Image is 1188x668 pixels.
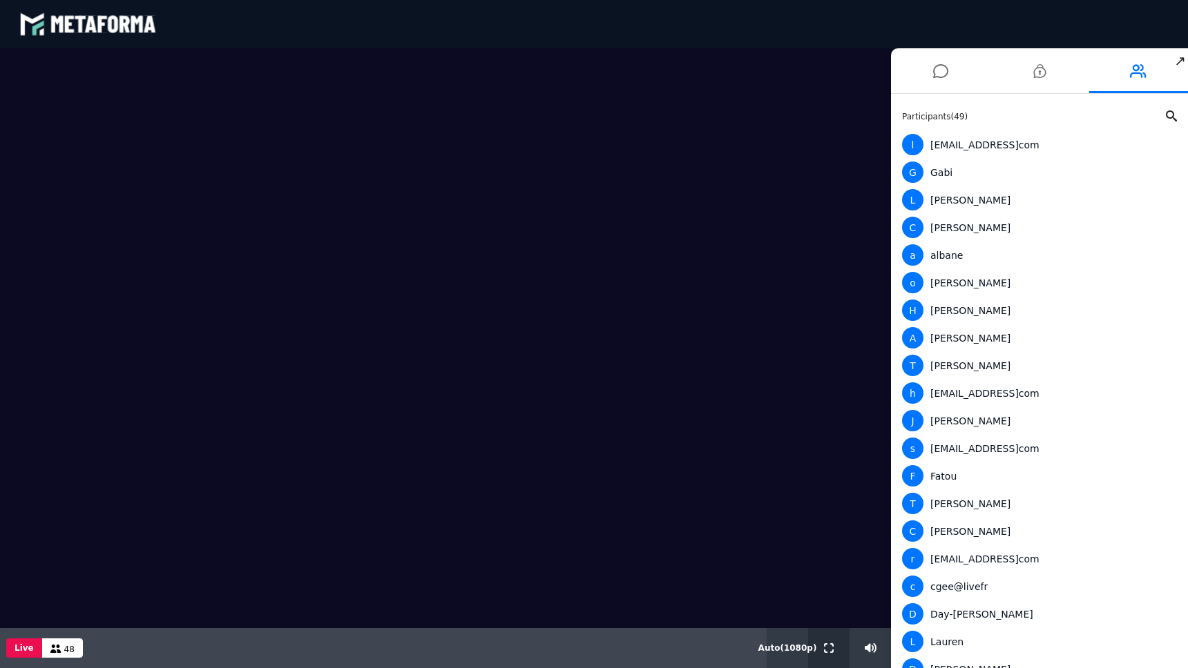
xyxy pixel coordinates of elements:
[902,244,923,266] span: a
[902,410,1171,431] div: [PERSON_NAME]
[902,548,1171,569] div: [EMAIL_ADDRESS]com
[902,161,1171,183] div: Gabi
[902,189,923,210] span: L
[902,272,923,293] span: o
[902,299,923,321] span: H
[902,603,1171,625] div: Day-[PERSON_NAME]
[902,520,1171,542] div: [PERSON_NAME]
[902,161,923,183] span: G
[902,382,1171,404] div: [EMAIL_ADDRESS]com
[902,576,1171,597] div: cgee@livefr
[902,244,1171,266] div: albane
[758,643,817,653] span: Auto ( 1080 p)
[902,548,923,569] span: r
[902,272,1171,293] div: [PERSON_NAME]
[902,465,1171,487] div: Fatou
[902,355,1171,376] div: [PERSON_NAME]
[902,631,1171,652] div: Lauren
[902,438,1171,459] div: [EMAIL_ADDRESS]com
[902,134,1171,155] div: [EMAIL_ADDRESS]com
[902,438,923,459] span: s
[902,493,923,514] span: T
[902,217,923,238] span: C
[902,217,1171,238] div: [PERSON_NAME]
[902,355,923,376] span: T
[902,382,923,404] span: h
[902,189,1171,210] div: [PERSON_NAME]
[902,520,923,542] span: C
[902,327,923,348] span: A
[6,638,42,658] button: Live
[902,465,923,487] span: F
[902,112,968,121] span: Participants ( 49 )
[64,645,75,654] span: 48
[902,134,923,155] span: l
[902,410,923,431] span: J
[902,631,923,652] span: L
[902,327,1171,348] div: [PERSON_NAME]
[902,603,923,625] span: D
[902,493,1171,514] div: [PERSON_NAME]
[756,628,820,668] button: Auto(1080p)
[902,299,1171,321] div: [PERSON_NAME]
[1172,48,1188,73] span: ↗
[902,576,923,597] span: c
